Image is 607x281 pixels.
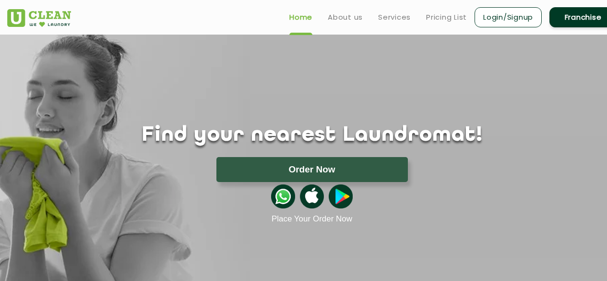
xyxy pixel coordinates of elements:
a: Home [289,12,312,23]
button: Order Now [216,157,408,182]
a: Pricing List [426,12,467,23]
a: Login/Signup [475,7,542,27]
img: apple-icon.png [300,184,324,208]
a: Services [378,12,411,23]
img: playstoreicon.png [329,184,353,208]
img: whatsappicon.png [271,184,295,208]
img: UClean Laundry and Dry Cleaning [7,9,71,27]
a: About us [328,12,363,23]
a: Place Your Order Now [272,214,352,224]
